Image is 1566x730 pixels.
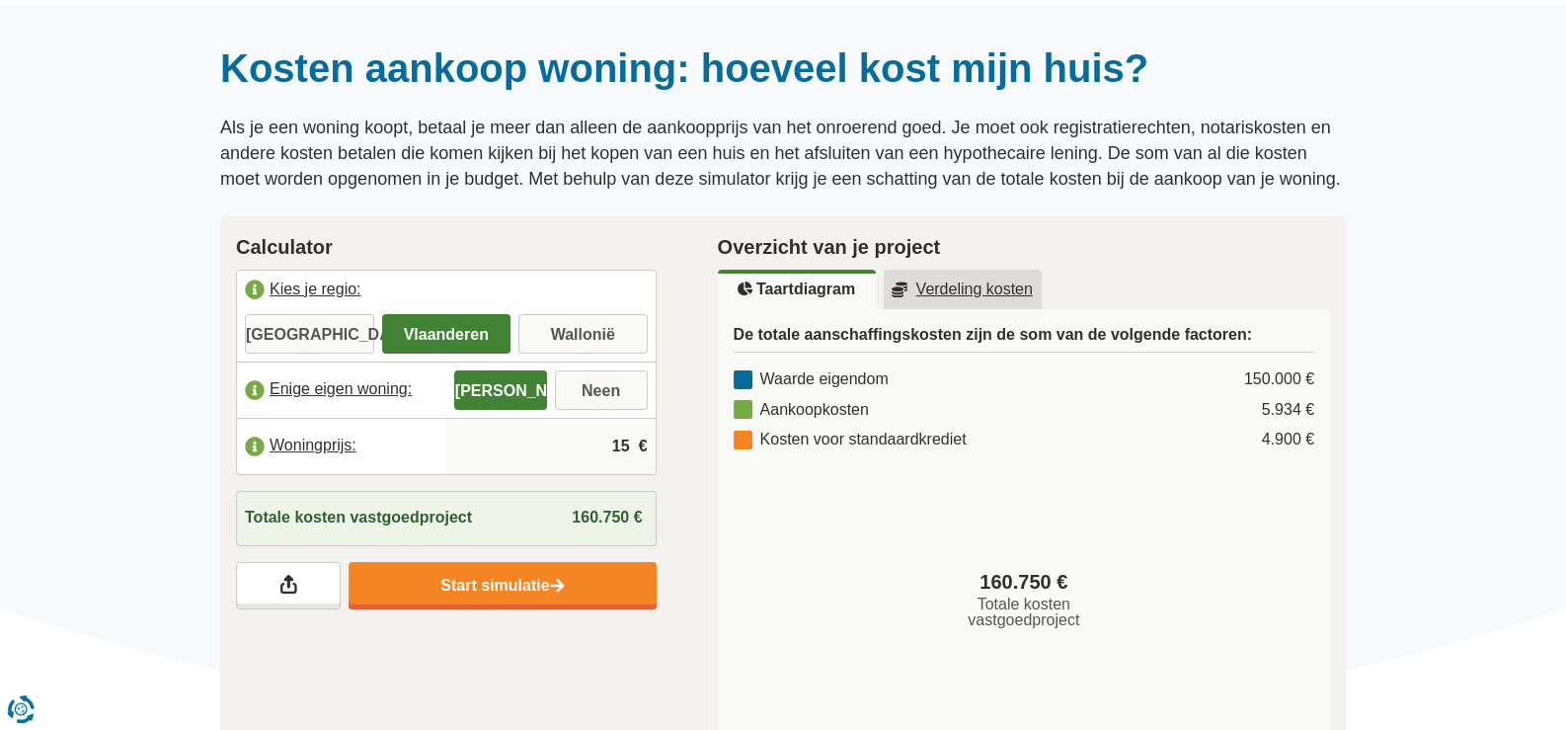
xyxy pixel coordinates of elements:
[236,562,341,609] a: Deel je resultaten
[734,429,967,451] div: Kosten voor standaardkrediet
[718,232,1331,262] h2: Overzicht van je project
[1262,429,1314,451] div: 4.900 €
[734,325,1315,353] h3: De totale aanschaffingskosten zijn de som van de volgende factoren:
[550,578,565,595] img: Start simulatie
[979,568,1067,597] span: 160.750 €
[734,399,869,422] div: Aankoopkosten
[220,116,1346,192] p: Als je een woning koopt, betaal je meer dan alleen de aankoopprijs van het onroerend goed. Je moe...
[454,370,547,410] label: [PERSON_NAME]
[1244,368,1314,391] div: 150.000 €
[1262,399,1314,422] div: 5.934 €
[382,314,511,354] label: Vlaanderen
[454,420,648,473] input: |
[237,425,446,468] label: Woningprijs:
[639,436,648,458] span: €
[734,368,889,391] div: Waarde eigendom
[237,271,656,314] label: Kies je regio:
[555,370,648,410] label: Neen
[349,562,656,609] a: Start simulatie
[245,314,374,354] label: [GEOGRAPHIC_DATA]
[518,314,648,354] label: Wallonië
[738,282,855,297] u: Taartdiagram
[572,509,642,526] span: 160.750 €
[960,597,1088,628] span: Totale kosten vastgoedproject
[237,368,446,412] label: Enige eigen woning:
[245,507,472,529] span: Totale kosten vastgoedproject
[892,282,1034,297] u: Verdeling kosten
[220,44,1346,92] h1: Kosten aankoop woning: hoeveel kost mijn huis?
[236,232,657,262] h2: Calculator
